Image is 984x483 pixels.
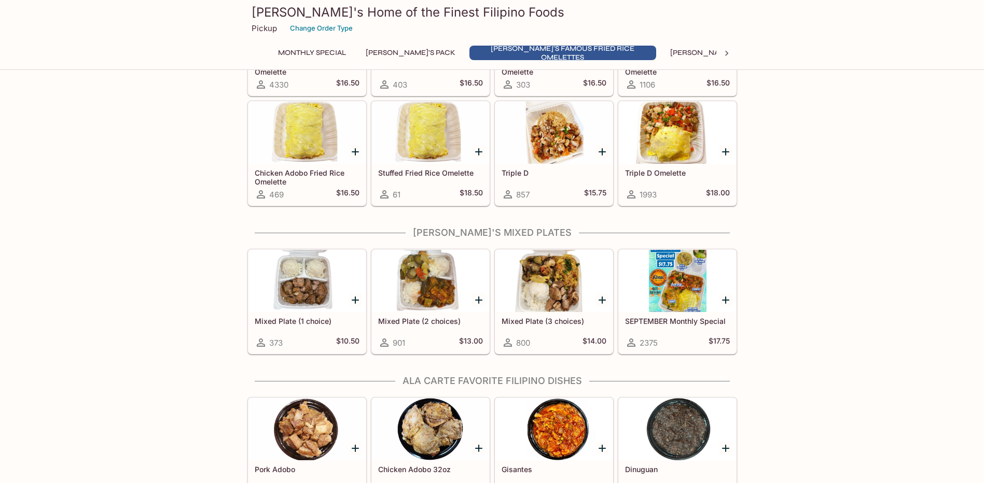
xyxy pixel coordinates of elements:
[372,250,489,312] div: Mixed Plate (2 choices)
[625,168,730,177] h5: Triple D Omelette
[502,317,606,325] h5: Mixed Plate (3 choices)
[269,80,288,90] span: 4330
[596,442,609,454] button: Add Gisantes
[640,80,655,90] span: 1106
[255,465,359,474] h5: Pork Adobo
[460,188,483,201] h5: $18.50
[516,80,530,90] span: 303
[272,46,352,60] button: Monthly Special
[248,102,366,164] div: Chicken Adobo Fried Rice Omelette
[584,188,606,201] h5: $15.75
[371,101,490,206] a: Stuffed Fried Rice Omelette61$18.50
[516,190,530,200] span: 857
[372,102,489,164] div: Stuffed Fried Rice Omelette
[248,249,366,354] a: Mixed Plate (1 choice)373$10.50
[706,188,730,201] h5: $18.00
[719,442,732,454] button: Add Dinuguan
[625,317,730,325] h5: SEPTEMBER Monthly Special
[336,336,359,349] h5: $10.50
[706,78,730,91] h5: $16.50
[255,317,359,325] h5: Mixed Plate (1 choice)
[502,465,606,474] h5: Gisantes
[473,442,486,454] button: Add Chicken Adobo 32oz
[709,336,730,349] h5: $17.75
[516,338,530,348] span: 800
[247,227,737,238] h4: [PERSON_NAME]'s Mixed Plates
[619,102,736,164] div: Triple D Omelette
[495,249,613,354] a: Mixed Plate (3 choices)800$14.00
[460,78,483,91] h5: $16.50
[336,188,359,201] h5: $16.50
[371,249,490,354] a: Mixed Plate (2 choices)901$13.00
[269,338,283,348] span: 373
[248,101,366,206] a: Chicken Adobo Fried Rice Omelette469$16.50
[719,145,732,158] button: Add Triple D Omelette
[393,190,400,200] span: 61
[469,46,656,60] button: [PERSON_NAME]'s Famous Fried Rice Omelettes
[269,190,284,200] span: 469
[495,250,613,312] div: Mixed Plate (3 choices)
[378,465,483,474] h5: Chicken Adobo 32oz
[360,46,461,60] button: [PERSON_NAME]'s Pack
[393,338,405,348] span: 901
[596,293,609,306] button: Add Mixed Plate (3 choices)
[619,398,736,460] div: Dinuguan
[378,168,483,177] h5: Stuffed Fried Rice Omelette
[664,46,797,60] button: [PERSON_NAME]'s Mixed Plates
[248,398,366,460] div: Pork Adobo
[619,250,736,312] div: SEPTEMBER Monthly Special
[618,101,737,206] a: Triple D Omelette1993$18.00
[252,23,277,33] p: Pickup
[473,145,486,158] button: Add Stuffed Fried Rice Omelette
[640,338,658,348] span: 2375
[378,317,483,325] h5: Mixed Plate (2 choices)
[285,20,357,36] button: Change Order Type
[495,398,613,460] div: Gisantes
[372,398,489,460] div: Chicken Adobo 32oz
[502,168,606,177] h5: Triple D
[247,375,737,387] h4: Ala Carte Favorite Filipino Dishes
[625,465,730,474] h5: Dinuguan
[349,442,362,454] button: Add Pork Adobo
[596,145,609,158] button: Add Triple D
[349,293,362,306] button: Add Mixed Plate (1 choice)
[252,4,733,20] h3: [PERSON_NAME]'s Home of the Finest Filipino Foods
[248,250,366,312] div: Mixed Plate (1 choice)
[618,249,737,354] a: SEPTEMBER Monthly Special2375$17.75
[336,78,359,91] h5: $16.50
[495,101,613,206] a: Triple D857$15.75
[495,102,613,164] div: Triple D
[583,78,606,91] h5: $16.50
[393,80,407,90] span: 403
[349,145,362,158] button: Add Chicken Adobo Fried Rice Omelette
[473,293,486,306] button: Add Mixed Plate (2 choices)
[640,190,657,200] span: 1993
[459,336,483,349] h5: $13.00
[719,293,732,306] button: Add SEPTEMBER Monthly Special
[255,168,359,186] h5: Chicken Adobo Fried Rice Omelette
[583,336,606,349] h5: $14.00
